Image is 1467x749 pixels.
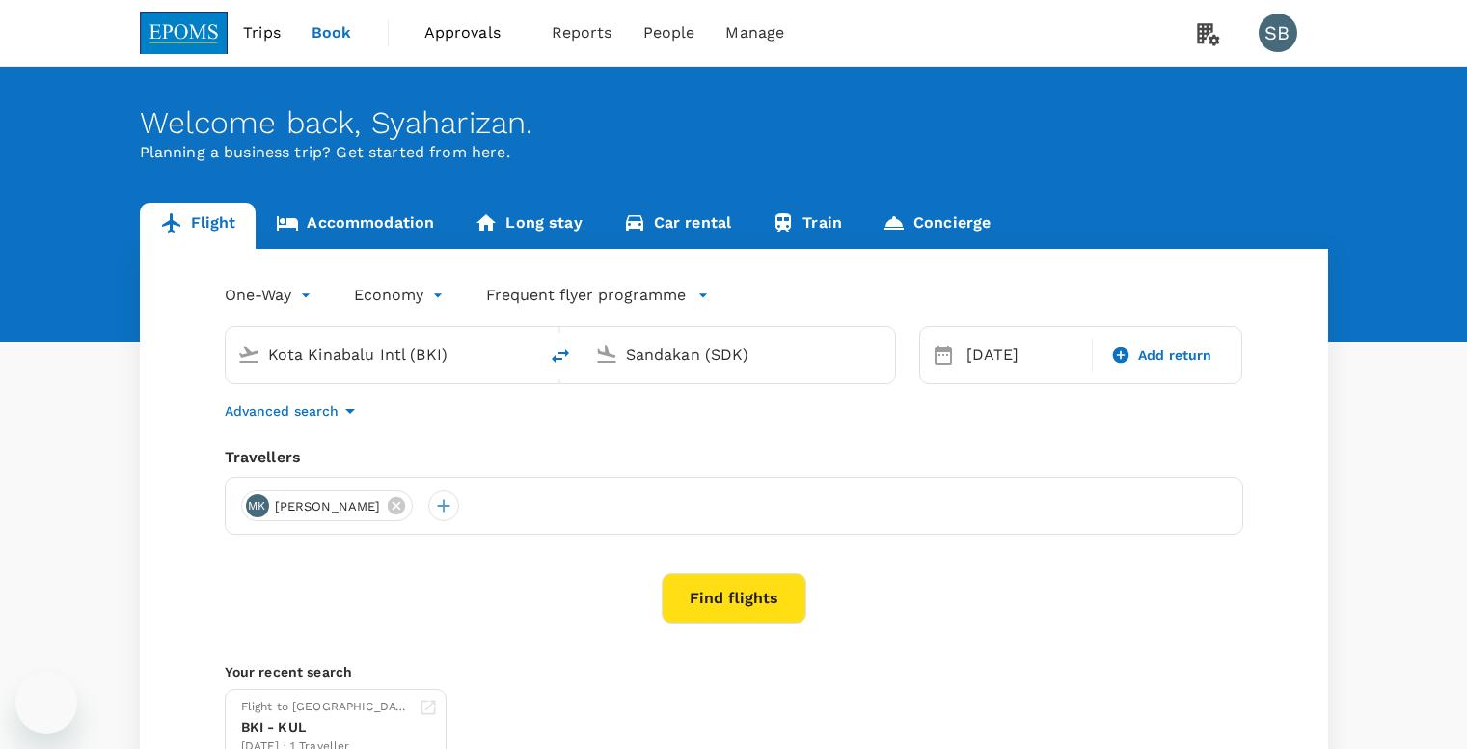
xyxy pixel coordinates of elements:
[454,203,602,249] a: Long stay
[225,662,1243,681] p: Your recent search
[643,21,695,44] span: People
[537,333,584,379] button: delete
[225,402,339,421] p: Advanced search
[241,490,414,521] div: MK[PERSON_NAME]
[140,12,229,54] img: EPOMS SDN BHD
[243,21,281,44] span: Trips
[603,203,752,249] a: Car rental
[882,352,885,356] button: Open
[241,717,411,737] div: BKI - KUL
[268,340,497,370] input: Depart from
[15,672,77,734] iframe: Button to launch messaging window
[959,336,1088,374] div: [DATE]
[312,21,352,44] span: Book
[552,21,612,44] span: Reports
[424,21,521,44] span: Approvals
[225,400,362,423] button: Advanced search
[140,141,1328,164] p: Planning a business trip? Get started from here.
[225,446,1243,469] div: Travellers
[862,203,1011,249] a: Concierge
[662,573,806,624] button: Find flights
[241,698,411,717] div: Flight to [GEOGRAPHIC_DATA]
[256,203,454,249] a: Accommodation
[1259,14,1297,52] div: SB
[140,105,1328,141] div: Welcome back , Syaharizan .
[263,497,393,516] span: [PERSON_NAME]
[140,203,257,249] a: Flight
[486,284,709,307] button: Frequent flyer programme
[725,21,784,44] span: Manage
[751,203,862,249] a: Train
[626,340,855,370] input: Going to
[524,352,528,356] button: Open
[246,494,269,517] div: MK
[486,284,686,307] p: Frequent flyer programme
[1138,346,1212,366] span: Add return
[354,280,448,311] div: Economy
[225,280,315,311] div: One-Way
